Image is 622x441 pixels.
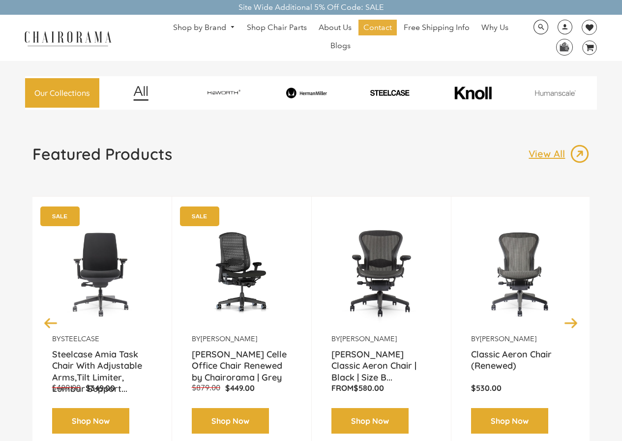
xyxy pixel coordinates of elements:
a: [PERSON_NAME] [480,334,536,343]
span: $349.00 [86,383,115,393]
img: PHOTO-2024-07-09-00-53-10-removebg-preview.png [350,89,430,96]
img: Classic Aeron Chair (Renewed) - chairorama [471,211,571,334]
span: Free Shipping Info [404,23,470,33]
p: by [471,334,571,344]
img: Amia Chair by chairorama.com [52,211,152,334]
text: SALE [191,213,207,219]
a: View All [529,144,590,164]
a: [PERSON_NAME] [201,334,257,343]
span: About Us [319,23,352,33]
span: $580.00 [354,383,384,393]
img: image_11.png [515,90,595,96]
nav: DesktopNavigation [159,20,523,56]
p: by [52,334,152,344]
a: Shop Now [52,408,129,434]
span: Why Us [481,23,508,33]
a: Shop by Brand [168,20,240,35]
a: [PERSON_NAME] [340,334,397,343]
a: Contact [358,20,397,35]
a: Classic Aeron Chair (Renewed) - chairorama Classic Aeron Chair (Renewed) - chairorama [471,211,571,334]
h1: Featured Products [32,144,172,164]
p: by [192,334,292,344]
img: image_12.png [114,86,168,101]
img: image_7_14f0750b-d084-457f-979a-a1ab9f6582c4.png [184,86,264,100]
a: Shop Chair Parts [242,20,312,35]
img: image_8_173eb7e0-7579-41b4-bc8e-4ba0b8ba93e8.png [267,88,347,98]
img: chairorama [19,29,117,47]
p: From [331,383,431,393]
a: About Us [314,20,356,35]
span: Shop Chair Parts [247,23,307,33]
img: Herman Miller Celle Office Chair Renewed by Chairorama | Grey - chairorama [192,211,292,334]
a: Our Collections [25,78,99,108]
a: Shop Now [471,408,548,434]
span: $530.00 [471,383,502,393]
a: [PERSON_NAME] Celle Office Chair Renewed by Chairorama | Grey [192,349,292,373]
span: $449.00 [225,383,255,393]
a: Classic Aeron Chair (Renewed) [471,349,571,373]
a: Shop Now [331,408,409,434]
a: Amia Chair by chairorama.com Renewed Amia Chair chairorama.com [52,211,152,334]
a: Herman Miller Celle Office Chair Renewed by Chairorama | Grey - chairorama Herman Miller Celle Of... [192,211,292,334]
a: [PERSON_NAME] Classic Aeron Chair | Black | Size B... [331,349,431,373]
img: image_13.png [570,144,590,164]
a: Blogs [326,38,355,54]
a: Why Us [476,20,513,35]
p: View All [529,147,570,160]
a: Steelcase [61,334,99,343]
img: WhatsApp_Image_2024-07-12_at_16.23.01.webp [557,39,572,54]
span: Blogs [330,41,351,51]
img: image_10_1.png [433,86,513,100]
a: Herman Miller Classic Aeron Chair | Black | Size B (Renewed) - chairorama Herman Miller Classic A... [331,211,431,334]
span: $879.00 [192,383,220,392]
text: SALE [52,213,67,219]
a: Shop Now [192,408,269,434]
p: by [331,334,431,344]
img: Herman Miller Classic Aeron Chair | Black | Size B (Renewed) - chairorama [331,211,431,334]
button: Next [563,314,580,331]
span: $489.00 [52,383,81,392]
a: Steelcase Amia Task Chair With Adjustable Arms,Tilt Limiter, Lumbar Support... [52,349,152,373]
a: Free Shipping Info [399,20,474,35]
button: Previous [42,314,59,331]
a: Featured Products [32,144,172,172]
span: Contact [363,23,392,33]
